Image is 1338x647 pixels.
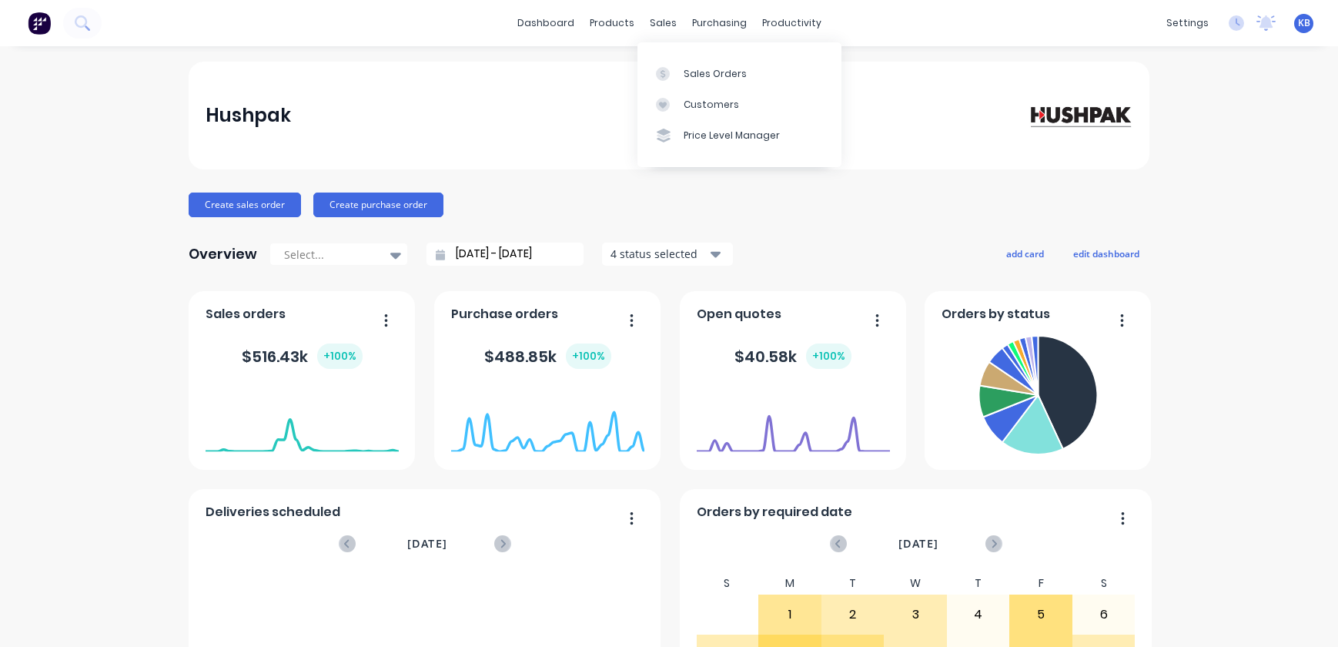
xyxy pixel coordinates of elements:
div: T [947,572,1010,595]
div: + 100 % [566,344,611,369]
div: + 100 % [806,344,851,369]
div: settings [1159,12,1216,35]
div: S [696,572,759,595]
a: Price Level Manager [637,120,841,151]
img: Factory [28,12,51,35]
div: $ 488.85k [484,344,611,369]
div: productivity [754,12,829,35]
div: $ 40.58k [734,344,851,369]
div: S [1072,572,1136,595]
div: $ 516.43k [242,344,363,369]
span: Purchase orders [451,305,558,323]
div: purchasing [684,12,754,35]
span: Open quotes [697,305,781,323]
a: dashboard [510,12,582,35]
div: 2 [822,595,884,634]
div: 4 status selected [610,246,707,262]
div: T [821,572,885,595]
div: W [884,572,947,595]
span: [DATE] [898,535,938,552]
a: Customers [637,89,841,120]
div: M [758,572,821,595]
button: Create purchase order [313,193,443,217]
span: Sales orders [206,305,286,323]
span: KB [1298,16,1310,30]
div: 6 [1073,595,1135,634]
span: Deliveries scheduled [206,503,340,521]
a: Sales Orders [637,58,841,89]
div: Price Level Manager [684,129,780,142]
div: Customers [684,98,739,112]
div: F [1009,572,1072,595]
img: Hushpak [1025,102,1132,129]
button: add card [996,243,1054,263]
div: 1 [759,595,821,634]
div: sales [642,12,684,35]
button: Create sales order [189,193,301,217]
button: 4 status selected [602,243,733,266]
span: Orders by status [942,305,1050,323]
button: edit dashboard [1063,243,1149,263]
div: Overview [189,239,257,270]
div: + 100 % [317,344,363,369]
div: Hushpak [206,100,291,131]
div: 3 [885,595,946,634]
div: Sales Orders [684,67,747,81]
div: products [582,12,642,35]
div: 5 [1010,595,1072,634]
span: [DATE] [407,535,447,552]
div: 4 [948,595,1009,634]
